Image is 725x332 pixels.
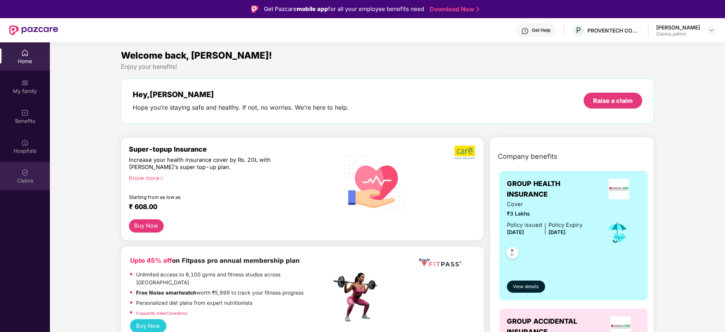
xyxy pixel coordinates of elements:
div: Claims_admin [656,31,700,37]
img: Logo [251,5,259,13]
img: svg+xml;base64,PHN2ZyBpZD0iSGVscC0zMngzMiIgeG1sbnM9Imh0dHA6Ly93d3cudzMub3JnLzIwMDAvc3ZnIiB3aWR0aD... [521,27,529,35]
img: Stroke [476,5,479,13]
div: Get Pazcare for all your employee benefits need [264,5,424,14]
strong: mobile app [297,5,328,12]
span: P [576,26,581,35]
div: Get Help [532,27,550,33]
div: [PERSON_NAME] [656,24,700,31]
div: PROVENTECH CONSULTING PRIVATE LIMITED [587,27,640,34]
img: svg+xml;base64,PHN2ZyBpZD0iRHJvcGRvd24tMzJ4MzIiIHhtbG5zPSJodHRwOi8vd3d3LnczLm9yZy8yMDAwL3N2ZyIgd2... [708,27,714,33]
a: Download Now [430,5,477,13]
img: New Pazcare Logo [9,25,58,35]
